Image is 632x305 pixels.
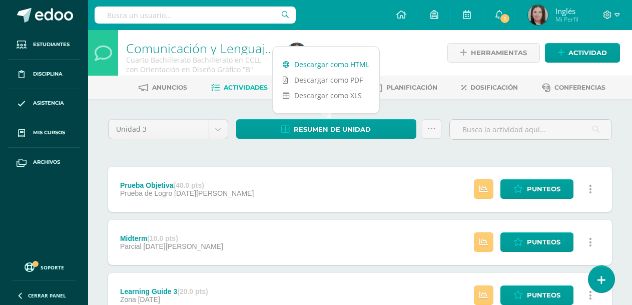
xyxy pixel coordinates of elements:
a: Disciplina [8,60,80,89]
div: Learning Guide 3 [120,287,208,295]
input: Busca la actividad aquí... [450,120,611,139]
span: Punteos [527,233,560,251]
span: Asistencia [33,99,64,107]
span: [DATE][PERSON_NAME] [174,189,254,197]
a: Resumen de unidad [236,119,416,139]
a: Descargar como XLS [273,88,379,103]
span: Cerrar panel [28,292,66,299]
a: Descargar como HTML [273,57,379,72]
strong: (40.0 pts) [173,181,204,189]
input: Busca un usuario... [95,7,296,24]
strong: (10.0 pts) [147,234,178,242]
span: Planificación [386,84,437,91]
span: Actividades [224,84,268,91]
div: Midterm [120,234,223,242]
a: Actividad [545,43,620,63]
span: Anuncios [152,84,187,91]
span: Inglés [555,6,578,16]
h1: Comunicación y Lenguaje L3 Inglés [126,41,275,55]
span: Mis cursos [33,129,65,137]
span: Soporte [41,264,64,271]
a: Anuncios [139,80,187,96]
a: Conferencias [542,80,605,96]
img: e03ec1ec303510e8e6f60bf4728ca3bf.png [287,43,307,63]
a: Punteos [500,285,573,305]
span: Mi Perfil [555,15,578,24]
span: [DATE][PERSON_NAME] [144,242,223,250]
a: Descargar como PDF [273,72,379,88]
span: Conferencias [554,84,605,91]
a: Comunicación y Lenguaje L3 Inglés [126,40,325,57]
a: Asistencia [8,89,80,119]
a: Punteos [500,232,573,252]
a: Dosificación [461,80,518,96]
span: Resumen de unidad [294,120,371,139]
a: Herramientas [447,43,540,63]
a: Mis cursos [8,118,80,148]
a: Planificación [376,80,437,96]
span: Disciplina [33,70,63,78]
span: Punteos [527,286,560,304]
div: Prueba Objetiva [120,181,254,189]
span: Archivos [33,158,60,166]
span: Parcial [120,242,142,250]
a: Soporte [12,260,76,273]
a: Estudiantes [8,30,80,60]
a: Actividades [211,80,268,96]
strong: (20.0 pts) [177,287,208,295]
span: Estudiantes [33,41,70,49]
img: e03ec1ec303510e8e6f60bf4728ca3bf.png [528,5,548,25]
a: Punteos [500,179,573,199]
div: Cuarto Bachillerato Bachillerato en CCLL con Orientación en Diseño Gráfico 'B' [126,55,275,74]
a: Archivos [8,148,80,177]
span: Prueba de Logro [120,189,172,197]
a: Unidad 3 [109,120,228,139]
span: Punteos [527,180,560,198]
span: Dosificación [470,84,518,91]
span: Zona [120,295,136,303]
span: Actividad [568,44,607,62]
span: Herramientas [471,44,527,62]
span: [DATE] [138,295,160,303]
span: Unidad 3 [116,120,201,139]
span: 1 [499,13,510,24]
